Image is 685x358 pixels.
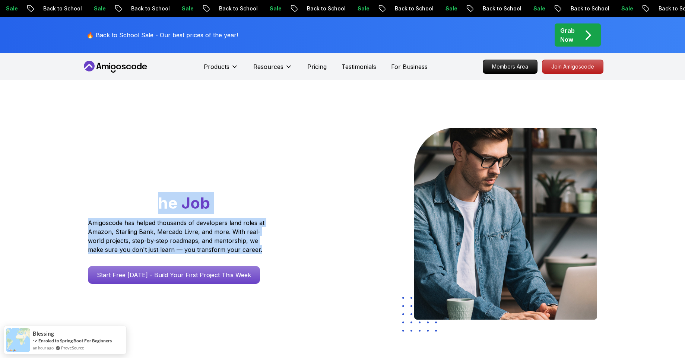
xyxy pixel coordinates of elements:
button: Products [204,62,238,77]
p: Members Area [483,60,537,73]
p: 🔥 Back to School Sale - Our best prices of the year! [86,31,238,39]
p: Sale [522,5,546,12]
p: Back to School [120,5,171,12]
p: Back to School [32,5,83,12]
a: Members Area [483,60,537,74]
p: Products [204,62,229,71]
button: Resources [253,62,292,77]
p: Back to School [559,5,610,12]
a: Join Amigoscode [542,60,603,74]
span: an hour ago [33,345,54,351]
p: Back to School [472,5,522,12]
p: Back to School [296,5,346,12]
a: For Business [391,62,428,71]
p: Sale [610,5,634,12]
a: Start Free [DATE] - Build Your First Project This Week [88,266,260,284]
span: Job [181,193,210,212]
p: Join Amigoscode [542,60,603,73]
span: -> [33,338,38,343]
p: Grab Now [560,26,575,44]
p: Back to School [384,5,434,12]
p: Sale [346,5,370,12]
a: ProveSource [61,345,84,351]
p: Sale [434,5,458,12]
p: Back to School [208,5,259,12]
span: Blessing [33,330,54,337]
p: Resources [253,62,283,71]
img: provesource social proof notification image [6,328,30,352]
a: Enroled to Spring Boot For Beginners [38,338,112,344]
p: Sale [259,5,282,12]
a: Pricing [307,62,327,71]
p: Sale [171,5,194,12]
p: Sale [83,5,107,12]
h1: Go From Learning to Hired: Master Java, Spring Boot & Cloud Skills That Get You the [88,128,293,214]
p: Amigoscode has helped thousands of developers land roles at Amazon, Starling Bank, Mercado Livre,... [88,218,267,254]
a: Testimonials [342,62,376,71]
img: hero [414,128,597,320]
